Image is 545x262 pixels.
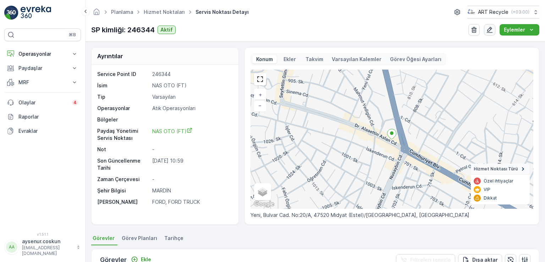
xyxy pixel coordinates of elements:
p: Eylemler [504,26,525,33]
span: Görev Planları [122,235,157,242]
p: Görev Öğesi Ayarları [390,56,441,63]
summary: Hizmet Noktası Türü [471,164,530,175]
p: Şehir Bilgisi [97,187,149,194]
button: MRF [4,75,81,89]
button: ART Recycle(+03:00) [467,6,539,18]
p: Tip [97,93,149,100]
p: 4 [73,100,77,105]
a: NAS OTO (FT) [152,127,231,142]
p: - [152,176,231,183]
p: Paydaşlar [18,65,67,72]
a: Yakınlaştır [255,89,265,100]
p: ( +03:00 ) [511,9,529,15]
span: Görevler [93,235,115,242]
button: Aktif [158,26,176,34]
img: logo_light-DOdMpM7g.png [21,6,51,20]
p: ⌘B [69,32,76,38]
p: - [152,146,231,153]
p: MRF [18,79,67,86]
p: 246344 [152,71,231,78]
span: − [258,102,262,108]
span: Hizmet Noktası Türü [474,166,518,172]
p: [EMAIL_ADDRESS][DOMAIN_NAME] [22,245,73,256]
a: Hizmet Noktaları [144,9,185,15]
a: Olaylar4 [4,95,81,110]
p: Service Point ID [97,71,149,78]
img: logo [4,6,18,20]
p: Raporlar [18,113,78,120]
span: v 1.51.1 [4,232,81,236]
p: Konum [255,56,274,63]
p: [PERSON_NAME] [97,198,149,206]
p: MARDİN [152,187,231,194]
p: Dikkat [484,195,497,201]
span: + [259,92,262,98]
a: View Fullscreen [255,74,265,84]
span: Tarihçe [164,235,183,242]
p: Aktif [160,26,173,33]
a: Evraklar [4,124,81,138]
p: ART Recycle [478,9,508,16]
a: Ana Sayfa [93,11,100,17]
button: Operasyonlar [4,47,81,61]
p: Takvim [305,56,323,63]
p: Varsayılan Kalemler [332,56,381,63]
p: Atık Operasyonları [152,105,231,112]
a: Uzaklaştır [255,100,265,111]
a: Bu bölgeyi Google Haritalar'da açın (yeni pencerede açılır) [252,200,276,209]
p: Varsayılan [152,93,231,100]
a: Raporlar [4,110,81,124]
p: Bölgeler [97,116,149,123]
p: Evraklar [18,127,78,135]
a: Layers [255,184,270,200]
p: aysenur.coskun [22,238,73,245]
p: Operasyonlar [18,50,67,58]
a: Planlama [111,9,133,15]
p: Son Güncellenme Tarihi [97,157,149,171]
p: Operasyonlar [97,105,149,112]
p: Not [97,146,149,153]
button: Paydaşlar [4,61,81,75]
p: Özel ihtiyaçlar [484,178,513,184]
img: image_23.png [467,8,475,16]
p: FORD, FORD TRUCK [152,198,231,206]
p: Zaman Çerçevesi [97,176,149,183]
p: Olaylar [18,99,68,106]
img: Google [252,200,276,209]
div: AA [6,241,17,253]
p: VIP [484,187,490,192]
button: AAaysenur.coskun[EMAIL_ADDRESS][DOMAIN_NAME] [4,238,81,256]
p: [DATE] 10:59 [152,157,231,171]
p: Yeni, Bulvar Cad. No:20/A, 47520 Midyat (Estel)/[GEOGRAPHIC_DATA], [GEOGRAPHIC_DATA] [251,212,533,219]
p: Ekler [282,56,297,63]
p: İsim [97,82,149,89]
p: NAS OTO (FT) [152,82,231,89]
span: NAS OTO (FT) [152,128,192,134]
button: Eylemler [500,24,539,36]
span: Servis Noktası Detayı [194,9,250,16]
p: Paydaş Yönetimi Servis Noktası [97,127,149,142]
p: Ayrıntılar [97,52,123,60]
p: SP kimliği: 246344 [91,24,155,35]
